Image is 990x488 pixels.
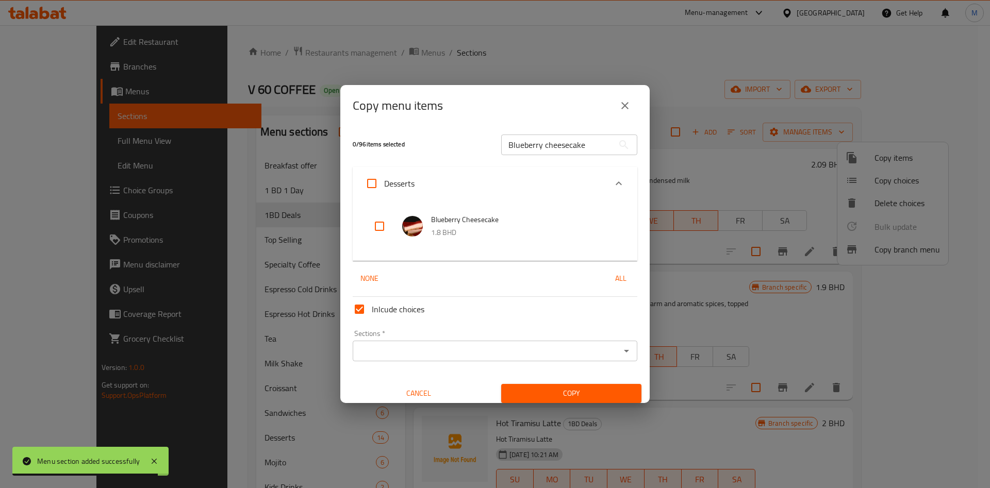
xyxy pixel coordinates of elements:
button: Copy [501,384,641,403]
span: Blueberry Cheesecake [431,213,617,226]
button: Open [619,344,634,358]
button: All [604,269,637,288]
button: None [353,269,386,288]
h5: 0 / 96 items selected [353,140,489,149]
div: Expand [353,167,637,200]
div: Menu section added successfully [37,456,140,467]
p: 1.8 BHD [431,226,617,239]
label: Acknowledge [359,171,415,196]
button: close [613,93,637,118]
div: Expand [353,200,637,261]
span: None [357,272,382,285]
span: Copy [509,387,633,400]
img: Blueberry Cheesecake [402,216,423,237]
h2: Copy menu items [353,97,443,114]
input: Select section [356,344,617,358]
input: Search in items [501,134,614,155]
span: Inlcude choices [372,303,424,315]
span: All [608,272,633,285]
span: Desserts [384,176,415,191]
button: Cancel [349,384,489,403]
span: Cancel [353,387,485,400]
